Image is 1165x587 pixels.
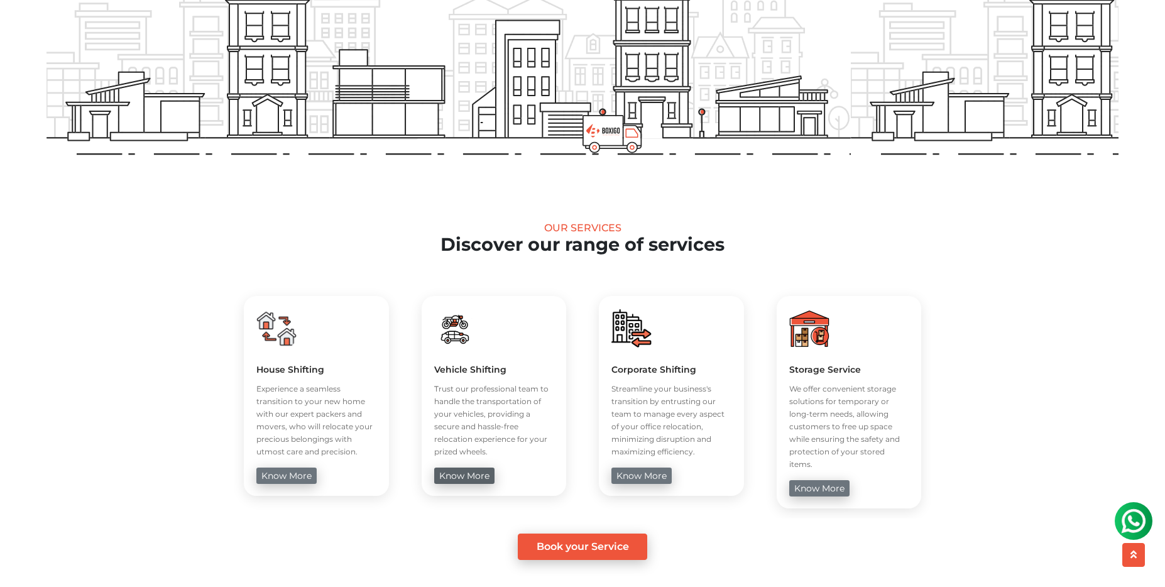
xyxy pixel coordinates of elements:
h5: House Shifting [256,364,376,375]
h2: Discover our range of services [46,234,1119,256]
a: know more [434,468,495,484]
img: boxigo_packers_and_movers_huge_savings [611,309,652,349]
a: Book your Service [518,534,648,560]
img: boxigo_prackers_and_movers_truck [582,115,642,153]
img: whatsapp-icon.svg [13,13,38,38]
button: scroll up [1122,543,1145,567]
p: Streamline your business's transition by entrusting our team to manage every aspect of your offic... [611,383,731,458]
img: boxigo_packers_and_movers_huge_savings [789,309,829,349]
a: know more [789,480,850,496]
p: We offer convenient storage solutions for temporary or long-term needs, allowing customers to fre... [789,383,909,471]
h5: Storage Service [789,364,909,375]
div: Our Services [46,222,1119,234]
a: know more [256,468,317,484]
h5: Corporate Shifting [611,364,731,375]
img: boxigo_packers_and_movers_huge_savings [434,309,474,349]
a: know more [611,468,672,484]
h5: Vehicle Shifting [434,364,554,375]
p: Trust our professional team to handle the transportation of your vehicles, providing a secure and... [434,383,554,458]
img: boxigo_packers_and_movers_huge_savings [256,309,297,349]
p: Experience a seamless transition to your new home with our expert packers and movers, who will re... [256,383,376,458]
